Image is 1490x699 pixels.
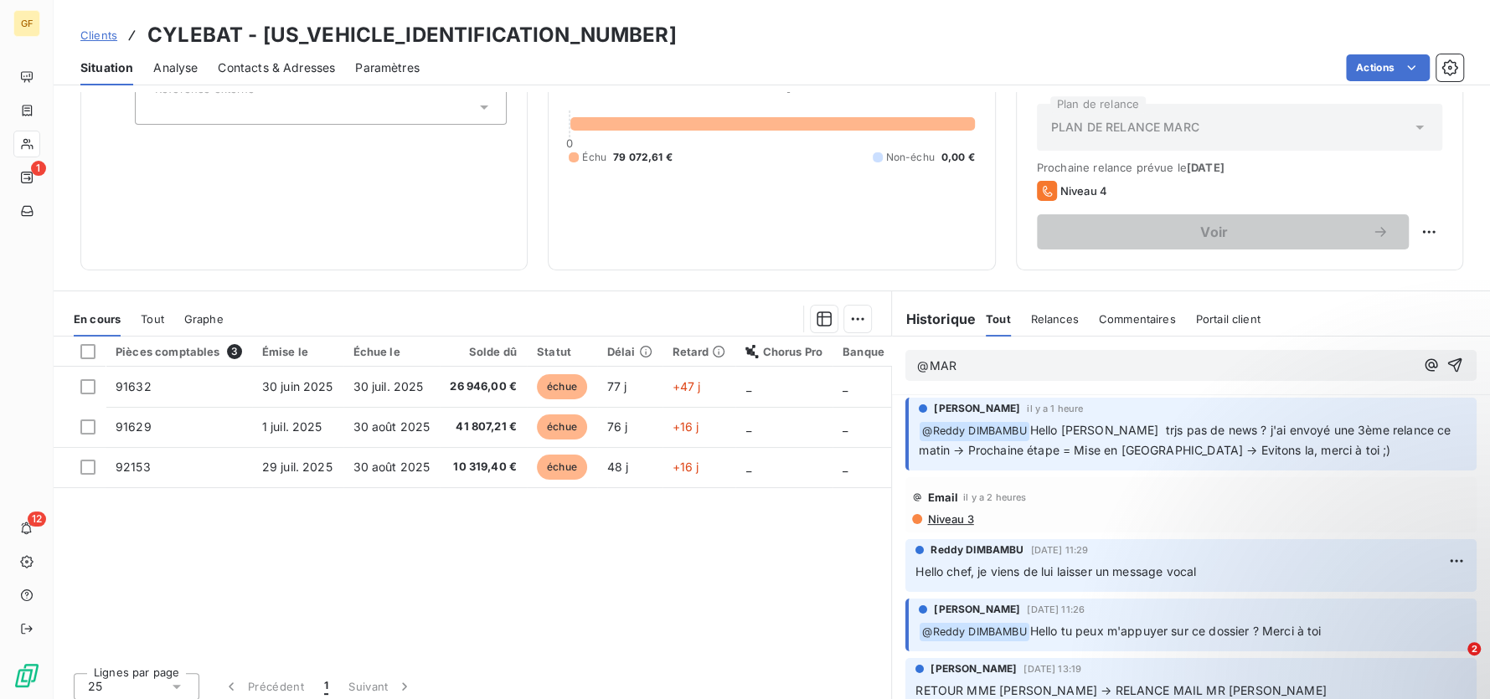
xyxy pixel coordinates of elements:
[13,10,40,37] div: GF
[607,379,627,393] span: 77 j
[262,460,333,474] span: 29 juil. 2025
[149,100,162,115] input: Ajouter une valeur
[582,150,606,165] span: Échu
[324,678,328,695] span: 1
[450,378,517,395] span: 26 946,00 €
[116,419,152,434] span: 91629
[1031,312,1079,326] span: Relances
[227,344,242,359] span: 3
[1433,642,1473,682] iframe: Intercom live chat
[116,344,242,359] div: Pièces comptables
[88,678,102,695] span: 25
[941,150,975,165] span: 0,00 €
[1023,664,1081,674] span: [DATE] 13:19
[613,150,673,165] span: 79 072,61 €
[925,512,973,526] span: Niveau 3
[1057,225,1372,239] span: Voir
[537,345,587,358] div: Statut
[355,59,420,76] span: Paramètres
[1099,312,1176,326] span: Commentaires
[843,379,848,393] span: _
[74,312,121,326] span: En cours
[1030,624,1322,638] span: Hello tu peux m'appuyer sur ce dossier ? Merci à toi
[673,345,726,358] div: Retard
[673,419,699,434] span: +16 j
[116,379,152,393] span: 91632
[353,345,431,358] div: Échue le
[1187,161,1224,174] span: [DATE]
[1031,545,1089,555] span: [DATE] 11:29
[141,312,164,326] span: Tout
[920,422,1029,441] span: @ Reddy DIMBAMBU
[537,414,587,439] span: échue
[13,662,40,689] img: Logo LeanPay
[1467,642,1481,655] span: 2
[184,312,224,326] span: Graphe
[1037,214,1409,249] button: Voir
[1037,161,1442,174] span: Prochaine relance prévue le
[1027,403,1083,414] span: il y a 1 heure
[1051,119,1199,136] span: PLAN DE RELANCE MARC
[80,59,133,76] span: Situation
[931,661,1017,676] span: [PERSON_NAME]
[607,345,652,358] div: Délai
[80,28,117,42] span: Clients
[1155,537,1490,654] iframe: Intercom notifications message
[353,460,431,474] span: 30 août 2025
[31,161,46,176] span: 1
[153,59,198,76] span: Analyse
[607,460,629,474] span: 48 j
[917,358,956,373] span: @MAR
[919,423,1454,457] span: Hello [PERSON_NAME] trjs pas de news ? j'ai envoyé une 3ème relance ce matin → Prochaine étape = ...
[147,20,677,50] h3: CYLEBAT - [US_VEHICLE_IDENTIFICATION_NUMBER]
[745,379,750,393] span: _
[80,27,117,44] a: Clients
[262,345,333,358] div: Émise le
[931,542,1023,558] span: Reddy DIMBAMBU
[745,419,750,434] span: _
[607,419,628,434] span: 76 j
[934,602,1020,617] span: [PERSON_NAME]
[537,455,587,480] span: échue
[1060,184,1107,198] span: Niveau 4
[927,491,958,504] span: Email
[745,345,822,358] div: Chorus Pro
[886,150,935,165] span: Non-échu
[892,309,976,329] h6: Historique
[566,136,573,150] span: 0
[116,460,151,474] span: 92153
[920,623,1029,642] span: @ Reddy DIMBAMBU
[843,460,848,474] span: _
[843,345,884,358] div: Banque
[915,683,1326,697] span: RETOUR MME [PERSON_NAME] → RELANCE MAIL MR [PERSON_NAME]
[28,511,46,527] span: 12
[262,379,333,393] span: 30 juin 2025
[450,419,517,435] span: 41 807,21 €
[262,419,322,434] span: 1 juil. 2025
[450,345,517,358] div: Solde dû
[843,419,848,434] span: _
[1196,312,1261,326] span: Portail client
[1027,604,1085,614] span: [DATE] 11:26
[673,379,701,393] span: +47 j
[915,564,1196,578] span: Hello chef, je viens de lui laisser un message vocal
[537,374,587,399] span: échue
[745,460,750,474] span: _
[934,401,1020,416] span: [PERSON_NAME]
[963,492,1026,502] span: il y a 2 heures
[1346,54,1430,81] button: Actions
[986,312,1011,326] span: Tout
[450,459,517,475] span: 10 319,40 €
[673,460,699,474] span: +16 j
[353,419,431,434] span: 30 août 2025
[353,379,424,393] span: 30 juil. 2025
[218,59,335,76] span: Contacts & Adresses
